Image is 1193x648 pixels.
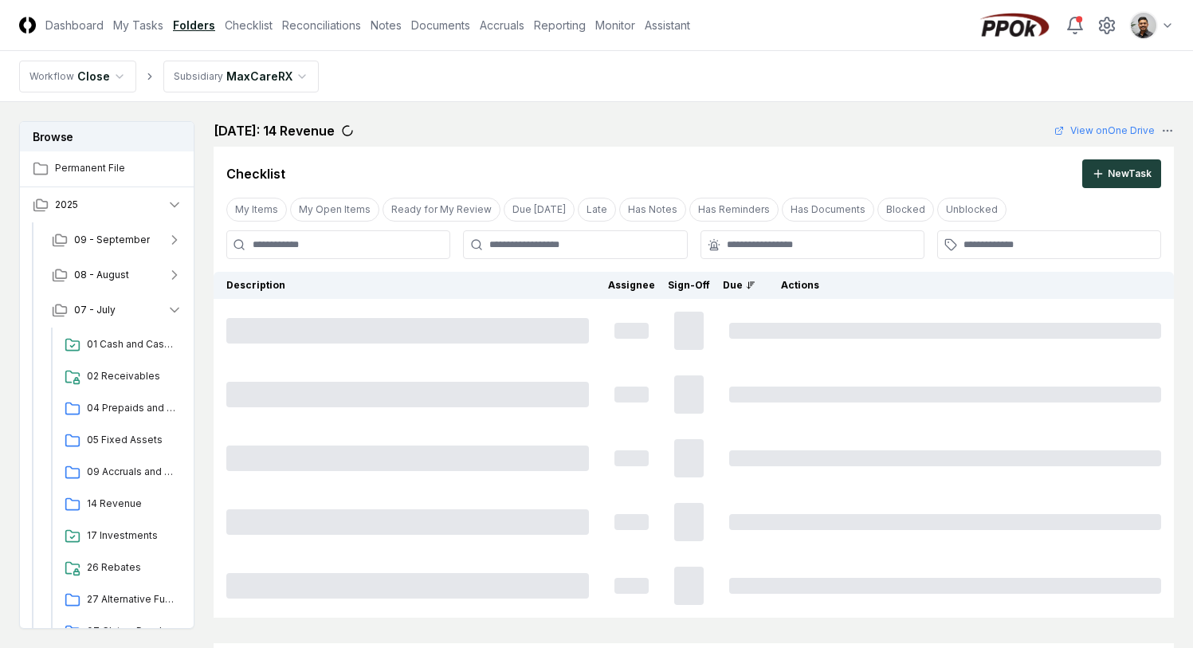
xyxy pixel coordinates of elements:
[113,17,163,33] a: My Tasks
[226,164,285,183] div: Checklist
[58,458,182,487] a: 09 Accruals and Other Current Liabilities
[29,69,74,84] div: Workflow
[225,17,273,33] a: Checklist
[19,17,36,33] img: Logo
[214,121,335,140] h2: [DATE]: 14 Revenue
[87,497,176,511] span: 14 Revenue
[87,337,176,351] span: 01 Cash and Cash Equipvalents
[937,198,1007,222] button: Unblocked
[74,303,116,317] span: 07 - July
[87,465,176,479] span: 09 Accruals and Other Current Liabilities
[58,395,182,423] a: 04 Prepaids and Other Current Assets
[782,198,874,222] button: Has Documents
[976,13,1053,38] img: PPOk logo
[74,268,129,282] span: 08 - August
[58,490,182,519] a: 14 Revenue
[58,554,182,583] a: 26 Rebates
[226,198,287,222] button: My Items
[290,198,379,222] button: My Open Items
[689,198,779,222] button: Has Reminders
[371,17,402,33] a: Notes
[1054,124,1155,138] a: View onOne Drive
[411,17,470,33] a: Documents
[1131,13,1156,38] img: d09822cc-9b6d-4858-8d66-9570c114c672_eec49429-a748-49a0-a6ec-c7bd01c6482e.png
[39,222,195,257] button: 09 - September
[20,151,195,187] a: Permanent File
[45,17,104,33] a: Dashboard
[39,293,195,328] button: 07 - July
[504,198,575,222] button: Due Today
[602,272,661,299] th: Assignee
[39,257,195,293] button: 08 - August
[19,61,319,92] nav: breadcrumb
[480,17,524,33] a: Accruals
[55,198,78,212] span: 2025
[55,161,182,175] span: Permanent File
[578,198,616,222] button: Late
[383,198,500,222] button: Ready for My Review
[74,233,150,247] span: 09 - September
[661,272,716,299] th: Sign-Off
[20,187,195,222] button: 2025
[87,401,176,415] span: 04 Prepaids and Other Current Assets
[58,618,182,646] a: 97 Claims Payable and Admin Fees
[87,433,176,447] span: 05 Fixed Assets
[58,586,182,615] a: 27 Alternative Funding
[173,17,215,33] a: Folders
[174,69,223,84] div: Subsidiary
[595,17,635,33] a: Monitor
[58,522,182,551] a: 17 Investments
[768,278,1161,293] div: Actions
[282,17,361,33] a: Reconciliations
[58,426,182,455] a: 05 Fixed Assets
[534,17,586,33] a: Reporting
[58,363,182,391] a: 02 Receivables
[645,17,690,33] a: Assistant
[1082,159,1161,188] button: NewTask
[58,331,182,359] a: 01 Cash and Cash Equipvalents
[214,272,602,299] th: Description
[1108,167,1152,181] div: New Task
[87,624,176,638] span: 97 Claims Payable and Admin Fees
[87,592,176,607] span: 27 Alternative Funding
[20,122,194,151] h3: Browse
[87,369,176,383] span: 02 Receivables
[877,198,934,222] button: Blocked
[87,560,176,575] span: 26 Rebates
[723,278,755,293] div: Due
[87,528,176,543] span: 17 Investments
[619,198,686,222] button: Has Notes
